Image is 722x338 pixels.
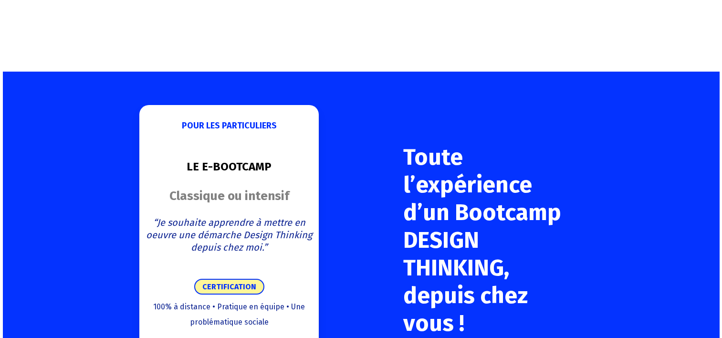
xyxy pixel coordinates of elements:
span: Toute l’expérience d’un Bootcamp DESIGN THINKING, depuis chez vous ! [403,143,561,337]
strong: POUR LES PARTICULIERS [182,120,277,131]
span: 100% à distance • Pratique en équipe • Une problématique sociale [153,302,305,327]
strong: Classique ou intensif [169,189,289,203]
span: LE E-BOOTCAMP [187,160,272,173]
span: “Je souhaite apprendre à mettre en oeuvre une démarche Design Thinking depuis chez moi.” [146,217,312,253]
span: CERTIFICATION [194,279,264,295]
